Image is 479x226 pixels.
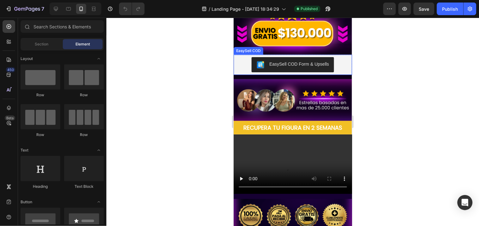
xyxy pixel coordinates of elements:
div: Beta [5,116,15,121]
button: 7 [3,3,47,15]
span: Toggle open [94,197,104,207]
div: Row [64,132,104,138]
span: Element [75,41,90,47]
div: Row [21,92,60,98]
div: Publish [442,6,458,12]
button: Save [414,3,434,15]
span: Toggle open [94,54,104,64]
span: Text [21,147,28,153]
span: Published [301,6,318,12]
span: / [209,6,210,12]
span: Landing Page - [DATE] 18:34:29 [212,6,279,12]
p: 7 [41,5,44,13]
div: Row [64,92,104,98]
div: Undo/Redo [119,3,145,15]
span: Toggle open [94,145,104,155]
div: Text Block [64,184,104,189]
span: Layout [21,56,33,62]
div: Open Intercom Messenger [458,195,473,210]
span: Button [21,199,32,205]
input: Search Sections & Elements [21,20,104,33]
iframe: Design area [234,18,352,226]
div: 450 [6,67,15,72]
div: Heading [21,184,60,189]
div: Row [21,132,60,138]
button: Publish [437,3,464,15]
span: Save [419,6,429,12]
span: Section [35,41,49,47]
